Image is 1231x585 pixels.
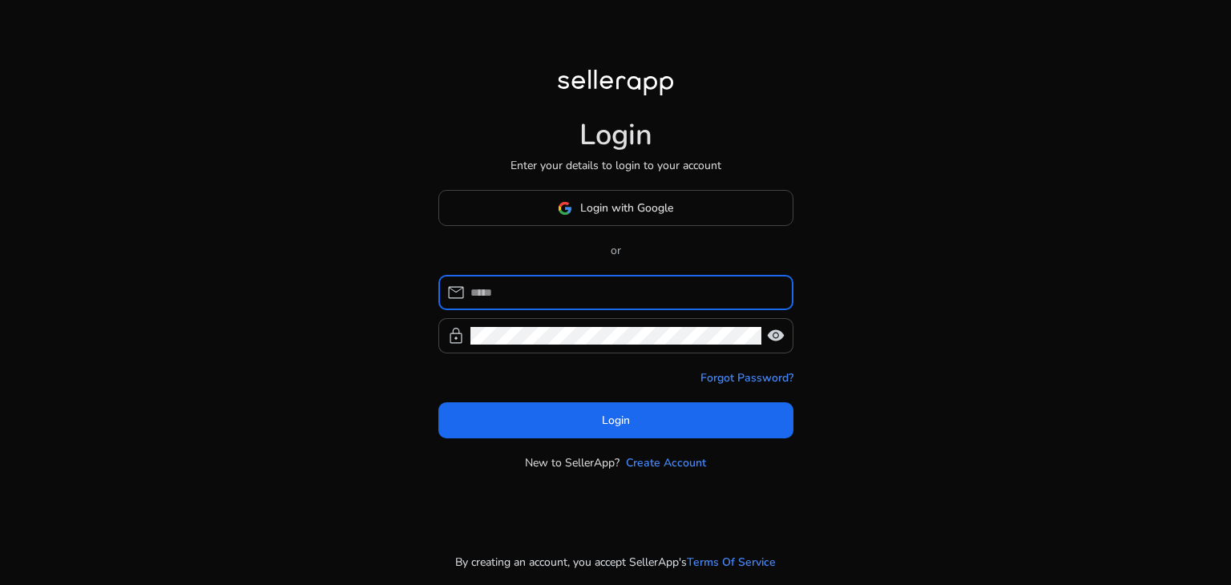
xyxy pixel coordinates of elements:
img: google-logo.svg [558,201,572,216]
button: Login with Google [438,190,793,226]
a: Terms Of Service [687,554,776,571]
span: Login with Google [580,200,673,216]
span: mail [446,283,466,302]
h1: Login [579,118,652,152]
button: Login [438,402,793,438]
p: or [438,242,793,259]
span: Login [602,412,630,429]
span: lock [446,326,466,345]
p: Enter your details to login to your account [511,157,721,174]
span: visibility [766,326,785,345]
a: Create Account [626,454,706,471]
a: Forgot Password? [700,369,793,386]
p: New to SellerApp? [525,454,620,471]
